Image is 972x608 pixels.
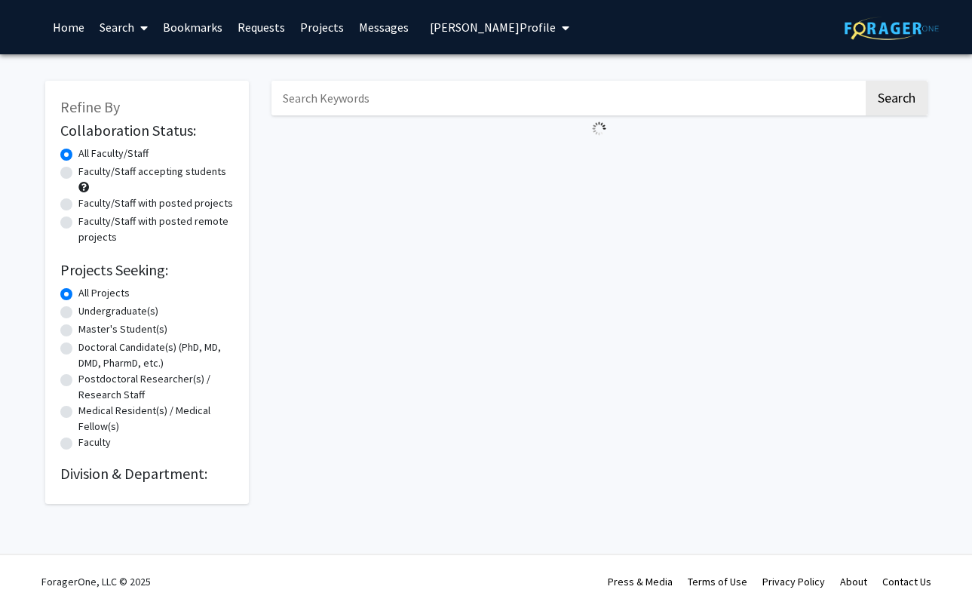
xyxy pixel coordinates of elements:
div: ForagerOne, LLC © 2025 [41,555,151,608]
label: All Faculty/Staff [78,146,149,161]
input: Search Keywords [271,81,863,115]
img: ForagerOne Logo [845,17,939,40]
a: Requests [230,1,293,54]
h2: Projects Seeking: [60,261,234,279]
label: Faculty [78,435,111,450]
label: Postdoctoral Researcher(s) / Research Staff [78,371,234,403]
a: Home [45,1,92,54]
a: Press & Media [608,575,673,588]
h2: Collaboration Status: [60,121,234,140]
a: Privacy Policy [762,575,825,588]
label: Faculty/Staff accepting students [78,164,226,180]
label: Undergraduate(s) [78,303,158,319]
a: Contact Us [882,575,931,588]
a: Terms of Use [688,575,747,588]
span: [PERSON_NAME] Profile [430,20,556,35]
h2: Division & Department: [60,465,234,483]
label: All Projects [78,285,130,301]
a: About [840,575,867,588]
nav: Page navigation [271,142,928,177]
img: Loading [586,115,612,142]
a: Projects [293,1,351,54]
label: Doctoral Candidate(s) (PhD, MD, DMD, PharmD, etc.) [78,339,234,371]
label: Master's Student(s) [78,321,167,337]
label: Faculty/Staff with posted projects [78,195,233,211]
a: Search [92,1,155,54]
a: Bookmarks [155,1,230,54]
label: Medical Resident(s) / Medical Fellow(s) [78,403,234,435]
label: Faculty/Staff with posted remote projects [78,213,234,245]
button: Search [866,81,928,115]
a: Messages [351,1,416,54]
span: Refine By [60,97,120,116]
